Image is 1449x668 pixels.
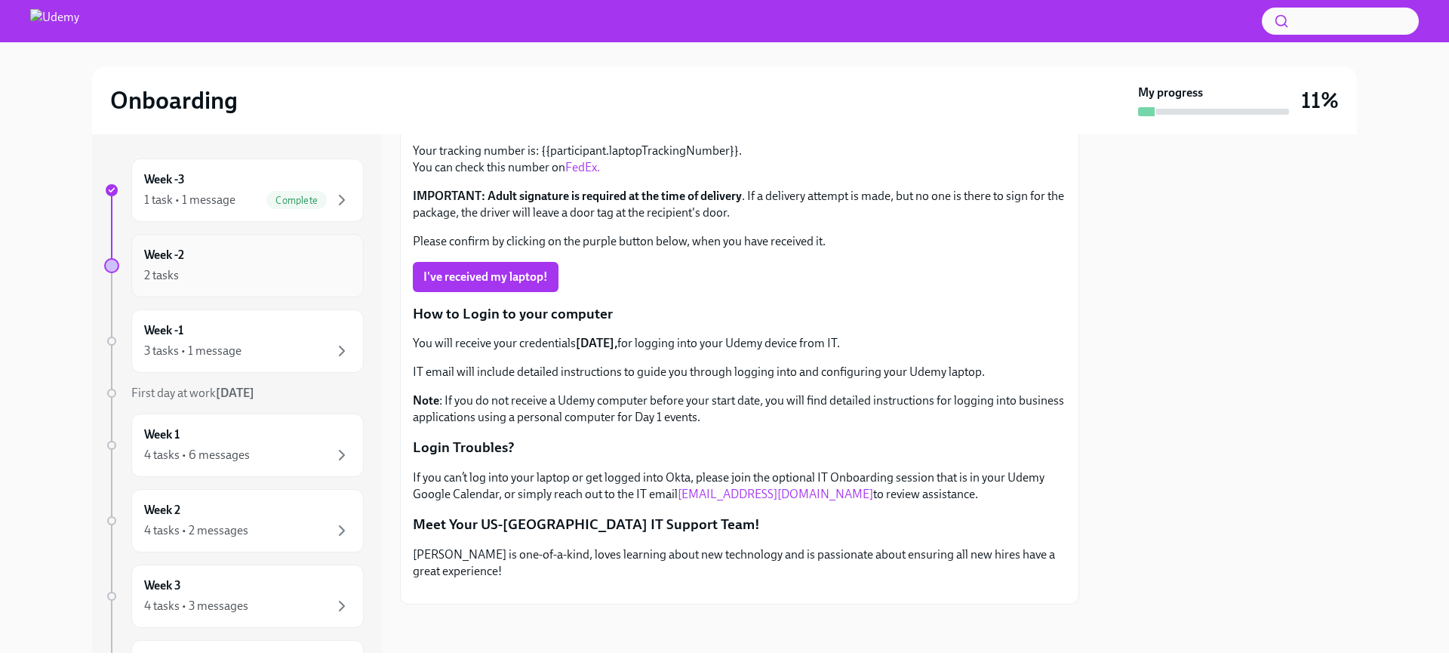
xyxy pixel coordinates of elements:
strong: IMPORTANT: Adult signature is required at the time of delivery [413,189,742,203]
h3: 11% [1301,87,1339,114]
h6: Week -3 [144,171,185,188]
span: I've received my laptop! [423,269,548,285]
h6: Week -2 [144,247,184,263]
span: First day at work [131,386,254,400]
a: Week -31 task • 1 messageComplete [104,159,364,222]
strong: [DATE], [576,336,617,350]
p: Please confirm by clicking on the purple button below, when you have received it. [413,233,1066,250]
a: Week -13 tasks • 1 message [104,309,364,373]
strong: Note [413,393,439,408]
strong: [DATE] [216,386,254,400]
span: Complete [266,195,327,206]
h6: Week -1 [144,322,183,339]
h6: Week 2 [144,502,180,519]
div: 3 tasks • 1 message [144,343,241,359]
a: FedEx. [565,160,600,174]
h6: Week 3 [144,577,181,594]
div: 2 tasks [144,267,179,284]
p: How to Login to your computer [413,304,1066,324]
p: Your tracking number is: {{participant.laptopTrackingNumber}}. You can check this number on [413,143,1066,176]
a: [EMAIL_ADDRESS][DOMAIN_NAME] [678,487,873,501]
a: First day at work[DATE] [104,385,364,402]
a: Week 14 tasks • 6 messages [104,414,364,477]
a: Week 24 tasks • 2 messages [104,489,364,553]
strong: My progress [1138,85,1203,101]
p: . If a delivery attempt is made, but no one is there to sign for the package, the driver will lea... [413,188,1066,221]
div: 4 tasks • 6 messages [144,447,250,463]
h6: Week 1 [144,426,180,443]
p: If you can’t log into your laptop or get logged into Okta, please join the optional IT Onboarding... [413,469,1066,503]
button: I've received my laptop! [413,262,558,292]
p: : If you do not receive a Udemy computer before your start date, you will find detailed instructi... [413,392,1066,426]
p: [PERSON_NAME] is one-of-a-kind, loves learning about new technology and is passionate about ensur... [413,546,1066,580]
a: Week -22 tasks [104,234,364,297]
img: Udemy [30,9,79,33]
div: 4 tasks • 2 messages [144,522,248,539]
a: Week 34 tasks • 3 messages [104,565,364,628]
div: 4 tasks • 3 messages [144,598,248,614]
p: IT email will include detailed instructions to guide you through logging into and configuring you... [413,364,1066,380]
h2: Onboarding [110,85,238,115]
p: You will receive your credentials for logging into your Udemy device from IT. [413,335,1066,352]
p: Login Troubles? [413,438,1066,457]
div: 1 task • 1 message [144,192,235,208]
p: Meet Your US-[GEOGRAPHIC_DATA] IT Support Team! [413,515,1066,534]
